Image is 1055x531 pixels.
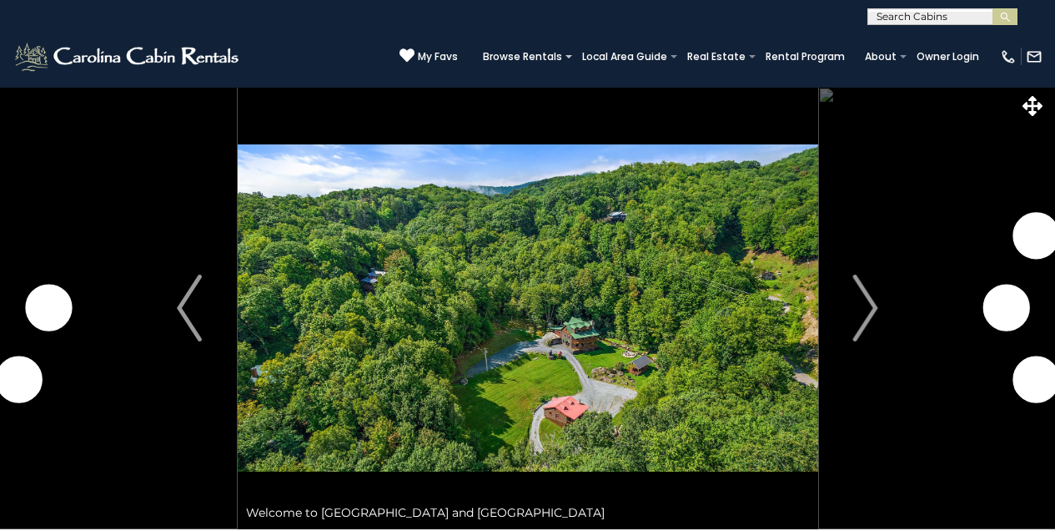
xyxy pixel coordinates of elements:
[679,45,754,68] a: Real Estate
[1026,48,1042,65] img: mail-regular-white.png
[142,87,238,529] button: Previous
[817,87,913,529] button: Next
[757,45,853,68] a: Rental Program
[1000,48,1017,65] img: phone-regular-white.png
[399,48,458,65] a: My Favs
[418,49,458,64] span: My Favs
[853,275,878,341] img: arrow
[177,275,202,341] img: arrow
[857,45,905,68] a: About
[238,496,818,529] div: Welcome to [GEOGRAPHIC_DATA] and [GEOGRAPHIC_DATA]
[13,40,244,73] img: White-1-2.png
[574,45,676,68] a: Local Area Guide
[475,45,570,68] a: Browse Rentals
[908,45,987,68] a: Owner Login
